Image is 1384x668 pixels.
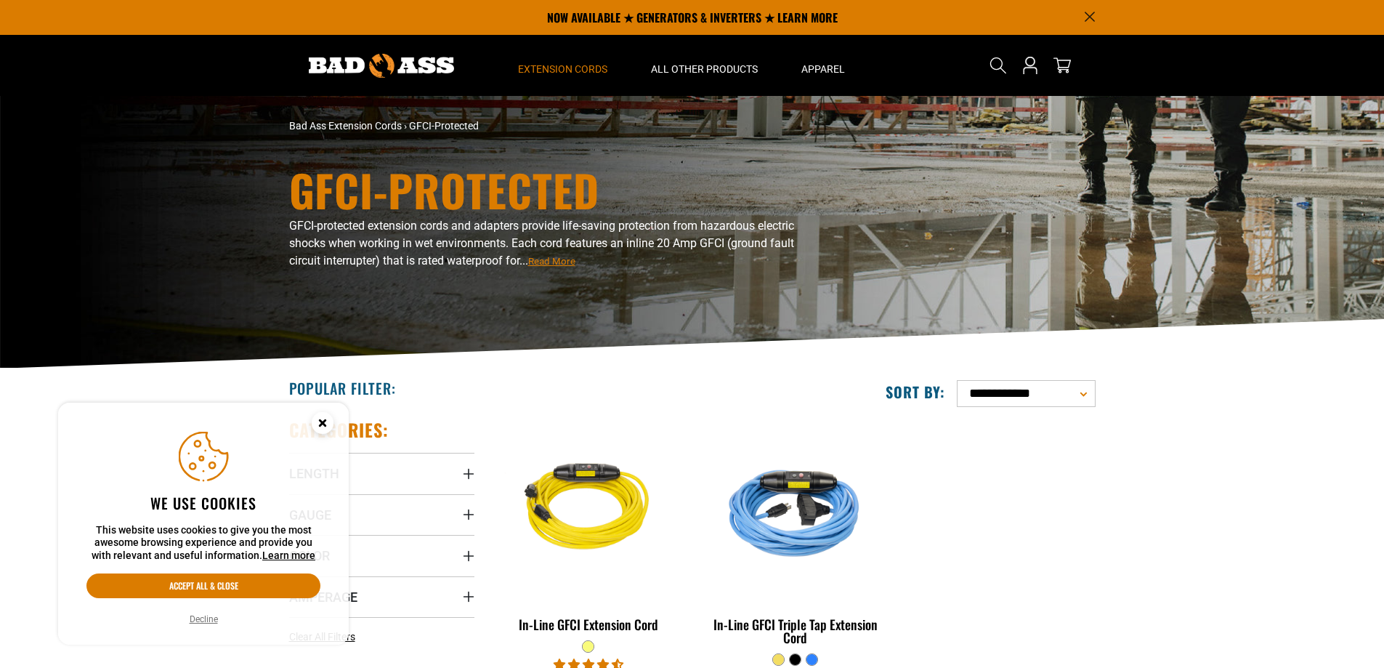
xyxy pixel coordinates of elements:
[86,524,320,563] p: This website uses cookies to give you the most awesome browsing experience and provide you with r...
[289,453,474,494] summary: Length
[289,379,396,398] h2: Popular Filter:
[497,426,680,593] img: Yellow
[801,63,845,76] span: Apparel
[86,494,320,512] h2: We use cookies
[704,426,887,593] img: Light Blue
[404,120,407,132] span: ›
[289,219,794,267] span: GFCI-protected extension cords and adapters provide life-saving protection from hazardous electri...
[309,54,454,78] img: Bad Ass Extension Cords
[987,54,1010,77] summary: Search
[58,403,349,645] aside: Cookie Consent
[289,120,402,132] a: Bad Ass Extension Cords
[703,419,888,653] a: Light Blue In-Line GFCI Triple Tap Extension Cord
[289,576,474,617] summary: Amperage
[496,618,681,631] div: In-Line GFCI Extension Cord
[289,118,820,134] nav: breadcrumbs
[518,63,607,76] span: Extension Cords
[409,120,479,132] span: GFCI-Protected
[528,256,575,267] span: Read More
[289,494,474,535] summary: Gauge
[496,419,681,640] a: Yellow In-Line GFCI Extension Cord
[496,35,629,96] summary: Extension Cords
[886,382,945,401] label: Sort by:
[651,63,758,76] span: All Other Products
[86,574,320,598] button: Accept all & close
[289,535,474,576] summary: Color
[703,618,888,644] div: In-Line GFCI Triple Tap Extension Cord
[262,550,315,561] a: Learn more
[629,35,780,96] summary: All Other Products
[780,35,867,96] summary: Apparel
[289,168,820,212] h1: GFCI-Protected
[185,612,222,627] button: Decline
